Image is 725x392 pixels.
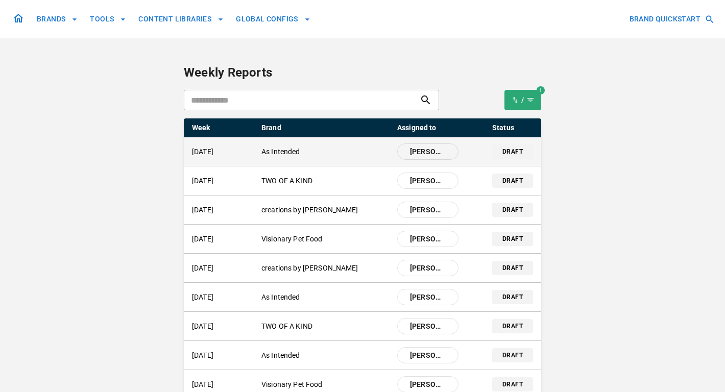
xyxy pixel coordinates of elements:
[192,292,253,303] p: [DATE]
[404,263,452,273] span: [PERSON_NAME]
[192,263,253,274] p: [DATE]
[184,137,541,166] a: [DATE]As Intended[PERSON_NAME]draft
[404,292,452,302] span: [PERSON_NAME]
[397,122,458,133] p: Assigned to
[261,350,389,361] p: As Intended
[502,176,523,185] p: draft
[492,122,533,133] p: Status
[261,321,389,332] p: TWO OF A KIND
[192,176,253,186] p: [DATE]
[261,122,389,133] p: Brand
[184,254,541,282] a: [DATE]creations by [PERSON_NAME][PERSON_NAME]draft
[404,176,452,186] span: [PERSON_NAME]
[192,205,253,215] p: [DATE]
[502,380,523,389] p: draft
[232,10,315,29] button: GLOBAL CONFIGS
[86,10,130,29] button: TOOLS
[502,322,523,331] p: draft
[184,225,541,253] a: [DATE]Visionary Pet Food[PERSON_NAME]draft
[502,351,523,360] p: draft
[404,234,452,244] span: [PERSON_NAME]
[261,379,389,390] p: Visionary Pet Food
[261,234,389,244] p: Visionary Pet Food
[33,10,82,29] button: BRANDS
[192,350,253,361] p: [DATE]
[261,146,389,157] p: As Intended
[261,205,389,215] p: creations by [PERSON_NAME]
[625,10,717,29] button: BRAND QUICKSTART
[184,283,541,311] a: [DATE]As Intended[PERSON_NAME]draft
[404,350,452,360] span: [PERSON_NAME]
[192,123,253,132] p: Week
[537,86,545,94] div: 1
[404,146,452,157] span: [PERSON_NAME]
[134,10,228,29] button: CONTENT LIBRARIES
[504,90,541,110] button: 1
[184,341,541,370] a: [DATE]As Intended[PERSON_NAME]draft
[192,321,253,332] p: [DATE]
[502,147,523,156] p: draft
[404,205,452,215] span: [PERSON_NAME]
[502,263,523,273] p: draft
[184,195,541,224] a: [DATE]creations by [PERSON_NAME][PERSON_NAME]draft
[502,292,523,302] p: draft
[184,166,541,195] a: [DATE]TWO OF A KIND[PERSON_NAME]draft
[404,321,452,331] span: [PERSON_NAME]
[192,146,253,157] p: [DATE]
[192,379,253,390] p: [DATE]
[192,234,253,244] p: [DATE]
[184,312,541,340] a: [DATE]TWO OF A KIND[PERSON_NAME]draft
[502,234,523,243] p: draft
[502,205,523,214] p: draft
[261,263,389,274] p: creations by [PERSON_NAME]
[404,379,452,389] span: [PERSON_NAME]
[261,292,389,303] p: As Intended
[261,176,389,186] p: TWO OF A KIND
[184,63,541,82] p: Weekly Reports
